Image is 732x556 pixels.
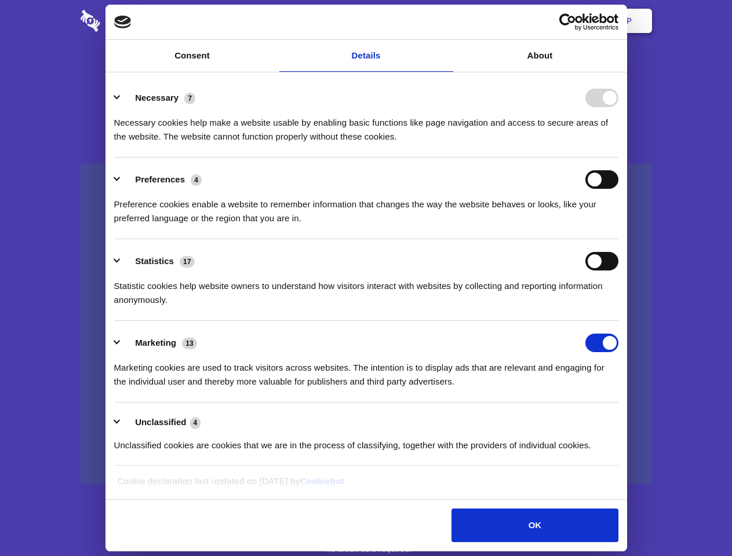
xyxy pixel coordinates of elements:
a: Cookiebot [300,476,344,486]
a: Usercentrics Cookiebot - opens in a new window [517,13,618,31]
img: logo-wordmark-white-trans-d4663122ce5f474addd5e946df7df03e33cb6a1c49d2221995e7729f52c070b2.svg [81,10,180,32]
a: Consent [105,40,279,72]
button: Marketing (13) [114,334,205,352]
div: Unclassified cookies are cookies that we are in the process of classifying, together with the pro... [114,430,618,452]
span: 17 [180,256,195,268]
div: Preference cookies enable a website to remember information that changes the way the website beha... [114,189,618,225]
button: Statistics (17) [114,252,202,270]
label: Statistics [135,256,174,266]
span: 7 [184,93,195,104]
a: Wistia video thumbnail [81,163,652,485]
label: Preferences [135,174,185,184]
div: Marketing cookies are used to track visitors across websites. The intention is to display ads tha... [114,352,618,389]
button: OK [451,509,618,542]
label: Necessary [135,93,179,103]
h4: Auto-redaction of sensitive data, encrypted data sharing and self-destructing private chats. Shar... [81,105,652,144]
span: 4 [191,174,202,186]
a: Contact [470,3,523,39]
label: Marketing [135,338,176,348]
div: Necessary cookies help make a website usable by enabling basic functions like page navigation and... [114,107,618,144]
span: 13 [182,338,197,349]
img: logo [114,16,132,28]
button: Preferences (4) [114,170,209,189]
button: Necessary (7) [114,89,203,107]
iframe: Drift Widget Chat Controller [674,498,718,542]
button: Unclassified (4) [114,415,208,430]
div: Cookie declaration last updated on [DATE] by [108,474,624,497]
a: About [453,40,627,72]
div: Statistic cookies help website owners to understand how visitors interact with websites by collec... [114,270,618,307]
h1: Eliminate Slack Data Loss. [81,52,652,94]
span: 4 [190,417,201,429]
a: Details [279,40,453,72]
a: Pricing [340,3,391,39]
a: Login [526,3,576,39]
